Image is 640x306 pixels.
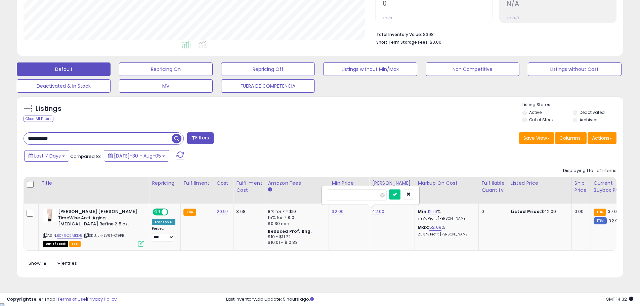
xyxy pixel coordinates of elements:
[43,209,144,246] div: ASIN:
[481,180,505,194] div: Fulfillable Quantity
[268,240,324,246] div: $10.01 - $10.83
[226,296,633,303] div: Last InventoryLab Update: 5 hours ago.
[221,62,315,76] button: Repricing Off
[529,110,542,115] label: Active
[372,180,412,187] div: [PERSON_NAME]
[511,209,566,215] div: $42.00
[236,209,260,215] div: 3.68
[187,132,213,144] button: Filters
[429,224,441,231] a: 52.69
[87,296,117,302] a: Privacy Policy
[376,32,422,37] b: Total Inventory Value:
[376,30,611,38] li: $398
[7,296,31,302] strong: Copyright
[418,224,429,230] b: Max:
[528,62,622,76] button: Listings without Cost
[70,153,101,160] span: Compared to:
[555,132,587,144] button: Columns
[268,187,272,193] small: Amazon Fees.
[17,62,111,76] button: Default
[119,79,213,93] button: MV
[383,16,392,20] small: Prev: 0
[418,180,476,187] div: Markup on Cost
[236,180,262,194] div: Fulfillment Cost
[119,62,213,76] button: Repricing On
[217,208,228,215] a: 20.97
[418,208,428,215] b: Min:
[574,209,586,215] div: 0.00
[529,117,554,123] label: Out of Stock
[104,150,169,162] button: [DATE]-30 - Aug-05
[511,208,541,215] b: Listed Price:
[41,180,146,187] div: Title
[29,260,77,266] span: Show: entries
[36,104,61,114] h5: Listings
[563,168,616,174] div: Displaying 1 to 1 of 1 items
[426,62,519,76] button: Non Competitive
[418,224,473,237] div: %
[418,216,473,221] p: 7.97% Profit [PERSON_NAME]
[217,180,231,187] div: Cost
[418,209,473,221] div: %
[268,234,324,240] div: $10 - $11.72
[332,180,366,187] div: Min Price
[594,209,606,216] small: FBA
[580,117,598,123] label: Archived
[83,233,124,238] span: | SKU: JK-LV6T-Q9PB
[183,180,211,187] div: Fulfillment
[376,39,429,45] b: Short Term Storage Fees:
[428,208,437,215] a: 12.16
[7,296,117,303] div: seller snap | |
[608,218,618,224] span: 32.9
[481,209,502,215] div: 0
[43,209,56,222] img: 41Gb7vGsXSL._SL40_.jpg
[594,217,607,224] small: FBM
[323,62,417,76] button: Listings without Min/Max
[519,132,554,144] button: Save View
[152,226,175,242] div: Preset:
[268,221,324,227] div: $0.30 min
[606,296,633,302] span: 2025-08-14 14:32 GMT
[268,180,326,187] div: Amazon Fees
[268,215,324,221] div: 15% for > $10
[57,296,86,302] a: Terms of Use
[594,180,628,194] div: Current Buybox Price
[152,180,178,187] div: Repricing
[507,16,520,20] small: Prev: N/A
[418,232,473,237] p: 26.31% Profit [PERSON_NAME]
[332,208,344,215] a: 32.00
[580,110,605,115] label: Deactivated
[58,209,140,229] b: [PERSON_NAME] [PERSON_NAME] TimeWise Anti-Aging [MEDICAL_DATA] Refine 2.5 oz.
[511,180,569,187] div: Listed Price
[114,152,161,159] span: [DATE]-30 - Aug-05
[24,150,69,162] button: Last 7 Days
[24,116,53,122] div: Clear All Filters
[522,102,623,108] p: Listing States:
[268,209,324,215] div: 8% for <= $10
[588,132,616,144] button: Actions
[221,79,315,93] button: FUERA DE COMPETENCIA
[415,177,479,204] th: The percentage added to the cost of goods (COGS) that forms the calculator for Min & Max prices.
[17,79,111,93] button: Deactivated & In Stock
[153,209,162,215] span: ON
[69,241,81,247] span: FBA
[608,208,618,215] span: 37.01
[268,228,312,234] b: Reduced Prof. Rng.
[430,39,441,45] span: $0.00
[372,208,384,215] a: 42.00
[43,241,68,247] span: All listings that are currently out of stock and unavailable for purchase on Amazon
[574,180,588,194] div: Ship Price
[34,152,61,159] span: Last 7 Days
[152,219,175,225] div: Amazon AI
[183,209,196,216] small: FBA
[167,209,178,215] span: OFF
[559,135,581,141] span: Columns
[57,233,82,238] a: B079C2MKD5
